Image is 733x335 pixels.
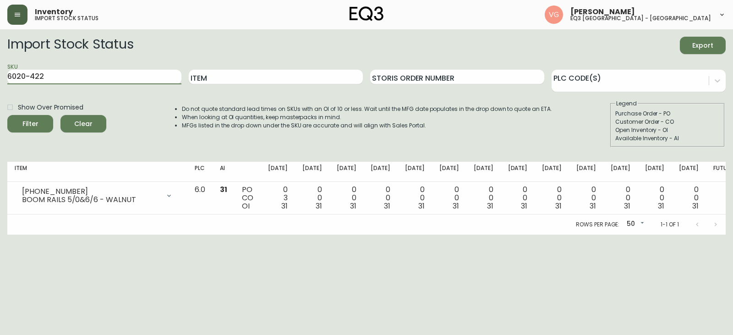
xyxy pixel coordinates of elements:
div: 0 0 [474,186,493,210]
button: Export [680,37,726,54]
div: [PHONE_NUMBER]BOOM RAILS 5/0&6/6 - WALNUT [15,186,180,206]
span: 31 [350,201,356,211]
div: 0 0 [542,186,562,210]
span: OI [242,201,250,211]
li: MFGs listed in the drop down under the SKU are accurate and will align with Sales Portal. [182,121,552,130]
div: 0 0 [439,186,459,210]
span: 31 [316,201,322,211]
div: Open Inventory - OI [615,126,720,134]
div: Purchase Order - PO [615,110,720,118]
th: [DATE] [501,162,535,182]
div: [PHONE_NUMBER] [22,187,160,196]
div: Customer Order - CO [615,118,720,126]
th: [DATE] [569,162,603,182]
span: 31 [590,201,596,211]
span: 31 [384,201,390,211]
th: [DATE] [535,162,569,182]
div: 0 0 [611,186,630,210]
div: BOOM RAILS 5/0&6/6 - WALNUT [22,196,160,204]
img: logo [350,6,383,21]
div: 0 0 [302,186,322,210]
div: Available Inventory - AI [615,134,720,143]
div: 0 0 [371,186,390,210]
p: Rows per page: [576,220,619,229]
li: When looking at OI quantities, keep masterpacks in mind. [182,113,552,121]
th: AI [213,162,235,182]
legend: Legend [615,99,638,108]
p: 1-1 of 1 [661,220,679,229]
th: [DATE] [398,162,432,182]
th: [DATE] [672,162,706,182]
div: 0 0 [337,186,356,210]
div: 0 0 [713,186,733,210]
li: Do not quote standard lead times on SKUs with an OI of 10 or less. Wait until the MFG date popula... [182,105,552,113]
span: 31 [555,201,562,211]
div: PO CO [242,186,253,210]
div: 0 0 [508,186,528,210]
span: [PERSON_NAME] [570,8,635,16]
th: [DATE] [329,162,364,182]
h5: import stock status [35,16,98,21]
span: 31 [521,201,527,211]
th: Item [7,162,187,182]
div: 0 0 [576,186,596,210]
th: [DATE] [363,162,398,182]
span: 31 [624,201,630,211]
span: Export [687,40,718,51]
span: Inventory [35,8,73,16]
th: [DATE] [261,162,295,182]
td: 6.0 [187,182,213,214]
div: 0 3 [268,186,288,210]
h2: Import Stock Status [7,37,133,54]
button: Clear [60,115,106,132]
div: 0 0 [405,186,425,210]
div: 0 0 [679,186,699,210]
span: 31 [281,201,288,211]
span: Show Over Promised [18,103,83,112]
th: [DATE] [466,162,501,182]
span: 31 [692,201,699,211]
th: [DATE] [638,162,672,182]
div: 50 [623,217,646,232]
th: [DATE] [603,162,638,182]
img: 876f05e53c5b52231d7ee1770617069b [545,5,563,24]
span: 31 [658,201,664,211]
th: [DATE] [432,162,466,182]
th: PLC [187,162,213,182]
span: Clear [68,118,99,130]
div: 0 0 [645,186,665,210]
span: 31 [220,184,227,195]
button: Filter [7,115,53,132]
span: 31 [487,201,493,211]
span: 31 [453,201,459,211]
th: [DATE] [295,162,329,182]
h5: eq3 [GEOGRAPHIC_DATA] - [GEOGRAPHIC_DATA] [570,16,711,21]
span: 31 [418,201,425,211]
